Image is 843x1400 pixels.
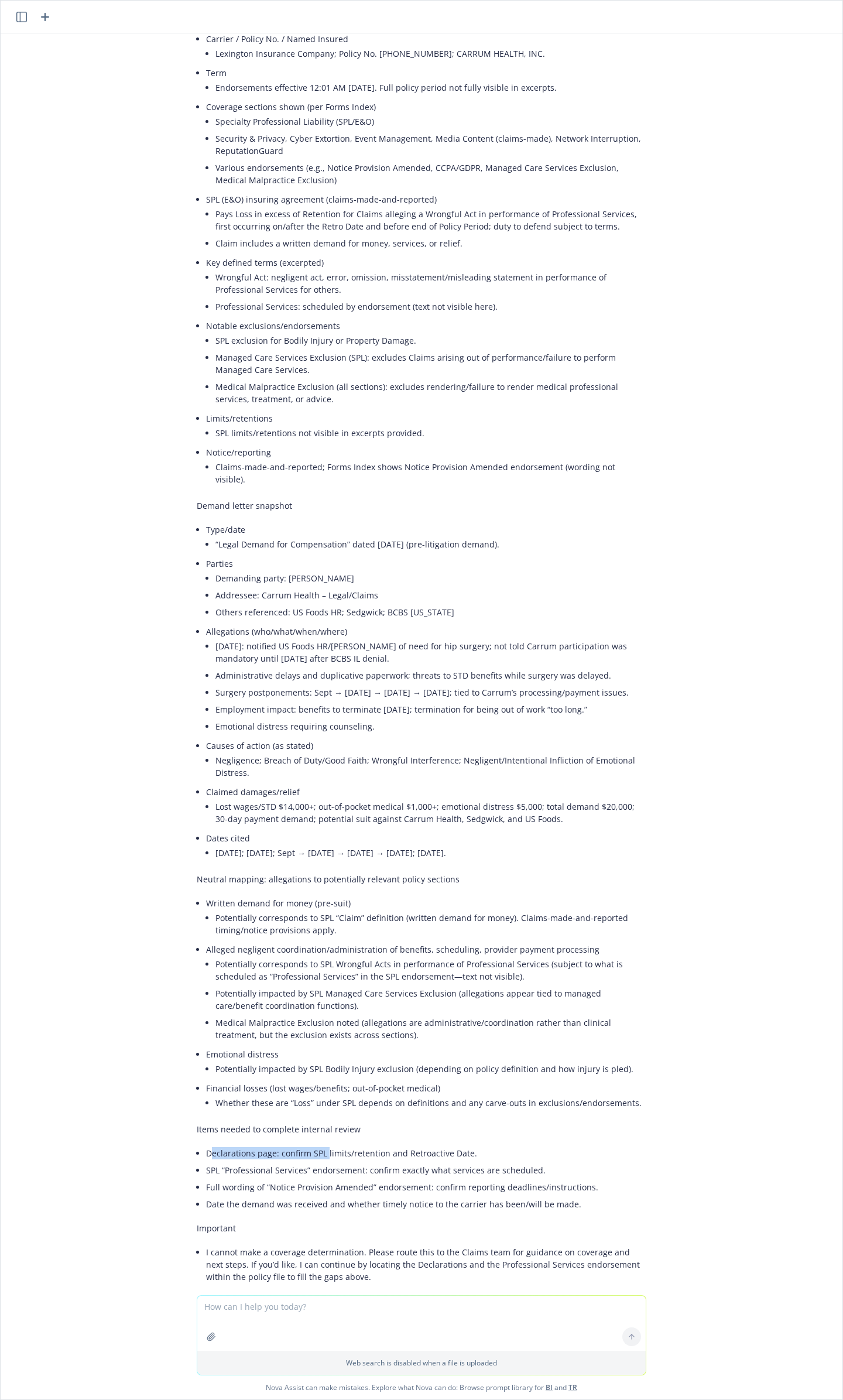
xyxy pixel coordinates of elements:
li: Notice/reporting [206,444,646,490]
li: Negligence; Breach of Duty/Good Faith; Wrongful Interference; Negligent/Intentional Infliction of... [215,752,646,781]
li: Full wording of “Notice Provision Amended” endorsement: confirm reporting deadlines/instructions. [206,1179,646,1196]
li: Date the demand was received and whether timely notice to the carrier has been/will be made. [206,1196,646,1213]
li: Type/date [206,521,646,555]
li: Whether these are “Loss” under SPL depends on definitions and any carve-outs in exclusions/endors... [215,1094,646,1111]
li: I cannot make a coverage determination. Please route this to the Claims team for guidance on cove... [206,1244,646,1285]
li: Medical Malpractice Exclusion noted (allegations are administrative/coordination rather than clin... [215,1014,646,1043]
li: Addressee: Carrum Health – Legal/Claims [215,587,646,604]
li: Lost wages/STD $14,000+; out-of-pocket medical $1,000+; emotional distress $5,000; total demand $... [215,798,646,827]
li: “Legal Demand for Compensation” dated [DATE] (pre-litigation demand). [215,536,646,553]
li: Term [206,64,646,98]
span: Nova Assist can make mistakes. Explore what Nova can do: Browse prompt library for and [5,1375,838,1399]
li: Claims-made-and-reported; Forms Index shows Notice Provision Amended endorsement (wording not vis... [215,458,646,488]
li: Managed Care Services Exclusion (SPL): excludes Claims arising out of performance/failure to perf... [215,349,646,378]
li: Security & Privacy, Cyber Extortion, Event Management, Media Content (claims-made), Network Inter... [215,130,646,159]
li: Allegations (who/what/when/where) [206,623,646,737]
p: Neutral mapping: allegations to potentially relevant policy sections [197,873,646,885]
li: Others referenced: US Foods HR; Sedgwick; BCBS [US_STATE] [215,604,646,621]
p: Demand letter snapshot [197,499,646,512]
li: Potentially impacted by SPL Managed Care Services Exclusion (allegations appear tied to managed c... [215,985,646,1014]
li: [DATE]: notified US Foods HR/[PERSON_NAME] of need for hip surgery; not told Carrum participation... [215,638,646,667]
li: Declarations page: confirm SPL limits/retention and Retroactive Date. [206,1145,646,1162]
li: Demanding party: [PERSON_NAME] [215,570,646,587]
li: SPL limits/retentions not visible in excerpts provided. [215,425,646,441]
p: Web search is disabled when a file is uploaded [204,1358,639,1368]
p: Items needed to complete internal review [197,1123,646,1135]
li: Claim includes a written demand for money, services, or relief. [215,235,646,252]
p: Important [197,1222,646,1234]
li: Pays Loss in excess of Retention for Claims alleging a Wrongful Act in performance of Professiona... [215,206,646,235]
li: [DATE]; [DATE]; Sept → [DATE] → [DATE] → [DATE]; [DATE]. [215,844,646,861]
li: Key defined terms (excerpted) [206,254,646,317]
li: Notable exclusions/endorsements [206,317,646,410]
a: TR [568,1382,577,1392]
li: Claimed damages/relief [206,783,646,830]
li: SPL “Professional Services” endorsement: confirm exactly what services are scheduled. [206,1162,646,1179]
li: Causes of action (as stated) [206,737,646,783]
li: Financial losses (lost wages/benefits; out-of-pocket medical) [206,1080,646,1114]
li: SPL (E&O) insuring agreement (claims-made-and-reported) [206,191,646,254]
li: Wrongful Act: negligent act, error, omission, misstatement/misleading statement in performance of... [215,269,646,298]
li: Emotional distress requiring counseling. [215,718,646,735]
li: Coverage sections shown (per Forms Index) [206,98,646,191]
li: SPL exclusion for Bodily Injury or Property Damage. [215,332,646,349]
li: Emotional distress [206,1046,646,1080]
li: Alleged negligent coordination/administration of benefits, scheduling, provider payment processing [206,941,646,1046]
li: Employment impact: benefits to terminate [DATE]; termination for being out of work “too long.” [215,701,646,718]
li: Professional Services: scheduled by endorsement (text not visible here). [215,298,646,315]
li: Potentially corresponds to SPL Wrongful Acts in performance of Professional Services (subject to ... [215,956,646,985]
li: Specialty Professional Liability (SPL/E&O) [215,113,646,130]
li: Potentially corresponds to SPL “Claim” definition (written demand for money). Claims-made-and-rep... [215,909,646,939]
li: Parties [206,555,646,623]
li: Lexington Insurance Company; Policy No. [PHONE_NUMBER]; CARRUM HEALTH, INC. [215,45,646,62]
li: Carrier / Policy No. / Named Insured [206,30,646,64]
li: Surgery postponements: Sept → [DATE] → [DATE] → [DATE]; tied to Carrum’s processing/payment issues. [215,684,646,701]
li: Written demand for money (pre-suit) [206,895,646,941]
li: Various endorsements (e.g., Notice Provision Amended, CCPA/GDPR, Managed Care Services Exclusion,... [215,159,646,189]
a: BI [546,1382,553,1392]
li: Medical Malpractice Exclusion (all sections): excludes rendering/failure to render medical profes... [215,378,646,408]
li: Potentially impacted by SPL Bodily Injury exclusion (depending on policy definition and how injur... [215,1060,646,1077]
li: Endorsements effective 12:01 AM [DATE]. Full policy period not fully visible in excerpts. [215,79,646,96]
li: Dates cited [206,830,646,864]
li: Limits/retentions [206,410,646,444]
li: Administrative delays and duplicative paperwork; threats to STD benefits while surgery was delayed. [215,667,646,684]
